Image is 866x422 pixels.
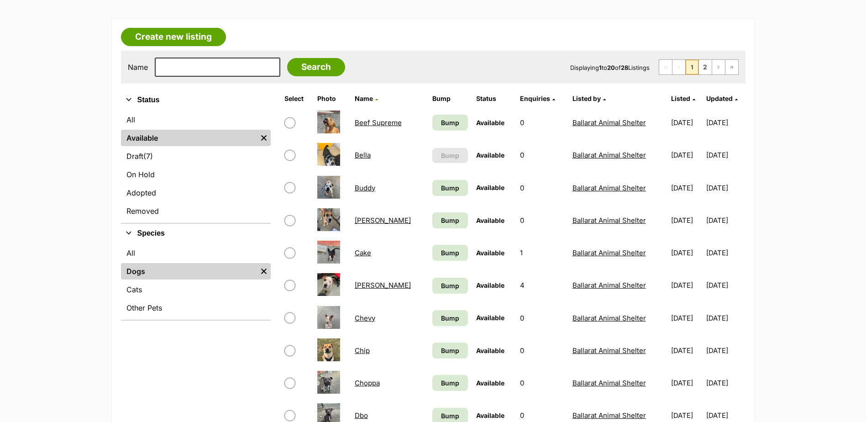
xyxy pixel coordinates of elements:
a: Ballarat Animal Shelter [572,248,646,257]
a: Bump [432,278,468,294]
td: 4 [516,269,567,301]
td: 0 [516,205,567,236]
a: Available [121,130,257,146]
a: Next page [712,60,725,74]
a: Last page [725,60,738,74]
td: [DATE] [667,107,705,138]
a: Ballarat Animal Shelter [572,118,646,127]
strong: 28 [621,64,628,71]
a: [PERSON_NAME] [355,216,411,225]
a: Ballarat Animal Shelter [572,314,646,322]
a: Bump [432,212,468,228]
a: Bump [432,115,468,131]
span: Bump [441,118,459,127]
a: Enquiries [520,95,555,102]
a: Bump [432,245,468,261]
nav: Pagination [659,59,739,75]
a: Beef Supreme [355,118,402,127]
td: 0 [516,172,567,204]
td: [DATE] [706,335,744,366]
strong: 1 [599,64,602,71]
button: Status [121,94,271,106]
a: Adopted [121,185,271,201]
a: Ballarat Animal Shelter [572,346,646,355]
button: Species [121,227,271,239]
a: Ballarat Animal Shelter [572,184,646,192]
a: Name [355,95,378,102]
td: 1 [516,237,567,269]
input: Search [287,58,345,76]
span: Available [476,249,504,257]
a: Ballarat Animal Shelter [572,151,646,159]
a: Remove filter [257,130,271,146]
th: Select [281,91,313,106]
th: Status [472,91,515,106]
td: [DATE] [706,269,744,301]
td: [DATE] [706,367,744,399]
a: Other Pets [121,300,271,316]
a: Cake [355,248,371,257]
span: Listed by [572,95,601,102]
a: Dogs [121,263,257,280]
a: Ballarat Animal Shelter [572,216,646,225]
a: Listed by [572,95,606,102]
a: Remove filter [257,263,271,280]
td: 0 [516,335,567,366]
span: Bump [441,216,459,225]
span: Bump [441,281,459,290]
span: translation missing: en.admin.listings.index.attributes.enquiries [520,95,550,102]
td: 0 [516,302,567,334]
a: All [121,111,271,128]
a: Chip [355,346,370,355]
span: Displaying to of Listings [570,64,650,71]
a: Bump [432,180,468,196]
span: Available [476,216,504,224]
span: Bump [441,378,459,388]
a: Bump [432,310,468,326]
td: [DATE] [706,302,744,334]
a: Bump [432,343,468,359]
a: Ballarat Animal Shelter [572,281,646,290]
td: 0 [516,107,567,138]
strong: 20 [607,64,615,71]
td: [DATE] [667,269,705,301]
span: Available [476,119,504,127]
span: Bump [441,151,459,160]
span: Bump [441,313,459,323]
a: Ballarat Animal Shelter [572,411,646,420]
span: Bump [441,411,459,421]
span: Available [476,379,504,387]
span: Page 1 [686,60,698,74]
span: Listed [671,95,690,102]
a: Bella [355,151,371,159]
span: Bump [441,248,459,258]
td: [DATE] [706,107,744,138]
span: (7) [143,151,153,162]
div: Status [121,110,271,223]
td: [DATE] [706,172,744,204]
td: [DATE] [667,367,705,399]
a: Chevy [355,314,375,322]
th: Bump [429,91,472,106]
label: Name [128,63,148,71]
td: [DATE] [667,139,705,171]
td: [DATE] [667,302,705,334]
a: Listed [671,95,695,102]
a: Choppa [355,379,380,387]
td: 0 [516,367,567,399]
a: Create new listing [121,28,226,46]
span: Name [355,95,373,102]
td: [DATE] [667,172,705,204]
span: Available [476,314,504,322]
a: Bump [432,375,468,391]
span: Available [476,411,504,419]
td: [DATE] [667,335,705,366]
span: Available [476,281,504,289]
a: Dbo [355,411,368,420]
td: [DATE] [706,139,744,171]
span: Bump [441,183,459,193]
td: [DATE] [667,237,705,269]
a: Page 2 [699,60,712,74]
span: Previous page [672,60,685,74]
span: Bump [441,346,459,355]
